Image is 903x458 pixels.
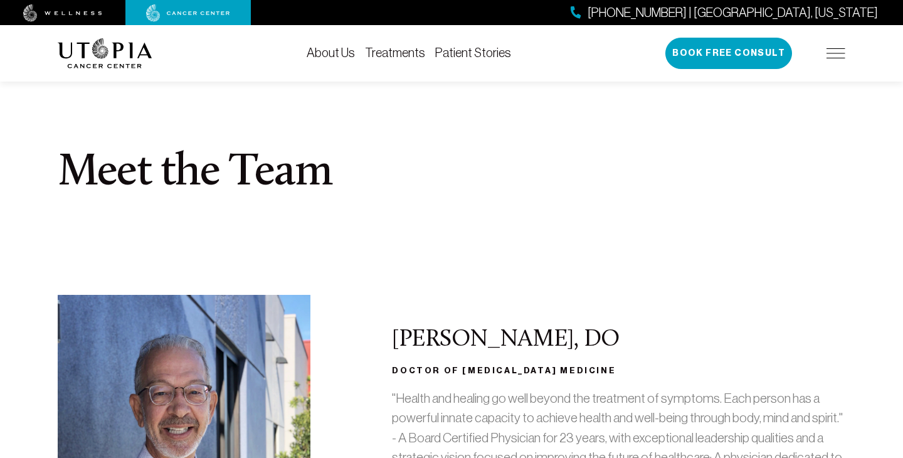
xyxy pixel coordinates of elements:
img: cancer center [146,4,230,22]
a: About Us [307,46,355,60]
button: Book Free Consult [665,38,792,69]
h1: Meet the Team [58,151,845,196]
span: [PHONE_NUMBER] | [GEOGRAPHIC_DATA], [US_STATE] [588,4,878,22]
img: logo [58,38,152,68]
img: wellness [23,4,102,22]
h3: Doctor of [MEDICAL_DATA] Medicine [392,363,845,378]
a: Patient Stories [435,46,511,60]
a: [PHONE_NUMBER] | [GEOGRAPHIC_DATA], [US_STATE] [571,4,878,22]
img: icon-hamburger [826,48,845,58]
h2: [PERSON_NAME], DO [392,327,845,353]
a: Treatments [365,46,425,60]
